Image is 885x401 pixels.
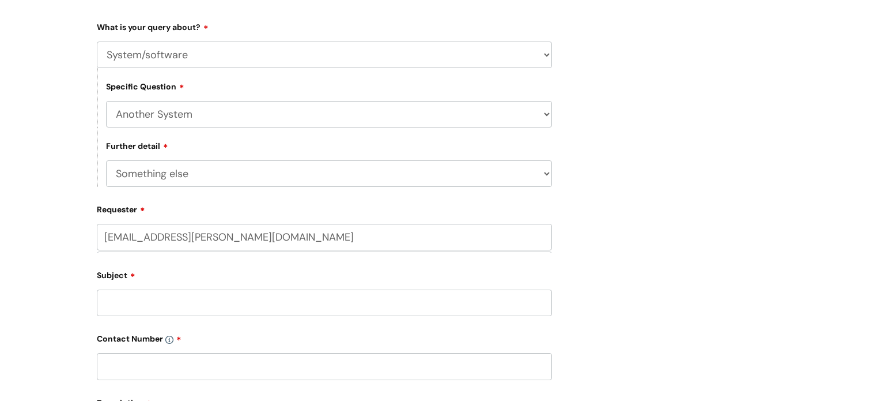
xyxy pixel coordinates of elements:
[97,18,552,32] label: What is your query about?
[97,252,552,278] input: Your Name
[97,224,552,250] input: Email
[97,201,552,215] label: Requester
[97,330,552,344] label: Contact Number
[106,80,184,92] label: Specific Question
[97,267,552,280] label: Subject
[106,140,168,151] label: Further detail
[165,336,173,344] img: info-icon.svg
